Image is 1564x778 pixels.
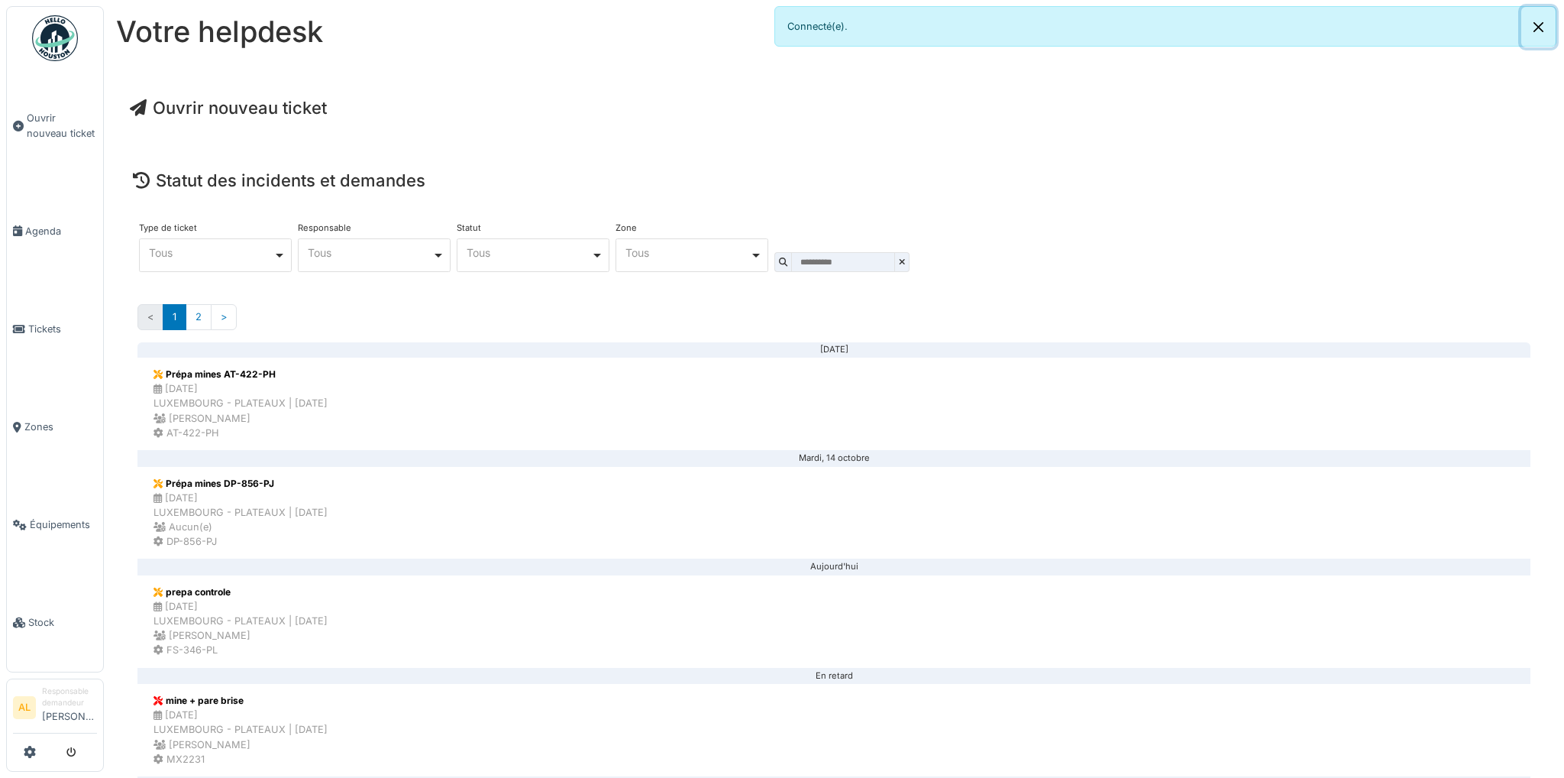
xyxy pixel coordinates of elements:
button: Close [1521,7,1556,47]
a: Zones [7,378,103,476]
div: mine + pare brise [153,694,328,708]
a: Agenda [7,182,103,280]
a: mine + pare brise [DATE]LUXEMBOURG - PLATEAUX | [DATE] [PERSON_NAME] MX2231 [137,683,1530,777]
a: AL Responsable demandeur[PERSON_NAME] [13,686,97,734]
a: Tickets [7,280,103,378]
span: Agenda [25,224,97,238]
div: Mardi, 14 octobre [150,458,1518,459]
a: Prépa mines DP-856-PJ [DATE]LUXEMBOURG - PLATEAUX | [DATE] Aucun(e) DP-856-PJ [137,466,1530,560]
span: Équipements [30,517,97,532]
div: Responsable demandeur [42,686,97,709]
div: [DATE] LUXEMBOURG - PLATEAUX | [DATE] Aucun(e) [153,491,328,535]
a: prepa controle [DATE]LUXEMBOURG - PLATEAUX | [DATE] [PERSON_NAME] FS-346-PL [137,575,1530,669]
h4: Statut des incidents et demandes [133,170,1535,190]
div: [DATE] LUXEMBOURG - PLATEAUX | [DATE] [PERSON_NAME] [153,381,328,426]
span: Stock [28,615,97,630]
div: Tous [467,248,591,257]
a: 1 [163,304,186,329]
div: prepa controle [153,585,328,599]
a: Ouvrir nouveau ticket [130,98,327,118]
a: 2 [186,304,212,329]
label: Statut [457,224,481,232]
div: MX2231 [153,752,328,767]
label: Type de ticket [139,224,197,232]
li: AL [13,696,36,719]
span: Tickets [28,322,97,336]
div: Prépa mines AT-422-PH [153,368,328,381]
div: Tous [149,248,273,257]
div: DP-856-PJ [153,534,328,549]
label: Responsable [298,224,351,232]
nav: Pages [137,304,1530,342]
a: Suivant [211,304,237,329]
div: [DATE] [150,349,1518,351]
img: Badge_color-CXgf-gQk.svg [32,15,78,61]
a: Stock [7,574,103,672]
div: Tous [308,248,432,257]
a: Ouvrir nouveau ticket [7,70,103,182]
span: Zones [24,420,97,434]
span: Ouvrir nouveau ticket [27,111,97,140]
div: [DATE] LUXEMBOURG - PLATEAUX | [DATE] [PERSON_NAME] [153,708,328,752]
div: FS-346-PL [153,643,328,657]
div: En retard [150,676,1518,677]
a: Équipements [7,476,103,574]
div: Tous [625,248,750,257]
a: Prépa mines AT-422-PH [DATE]LUXEMBOURG - PLATEAUX | [DATE] [PERSON_NAME] AT-422-PH [137,357,1530,451]
label: Zone [616,224,637,232]
div: [DATE] LUXEMBOURG - PLATEAUX | [DATE] [PERSON_NAME] [153,599,328,643]
div: Connecté(e). [774,6,1556,47]
div: Prépa mines DP-856-PJ [153,477,328,491]
div: AT-422-PH [153,426,328,440]
div: Aujourd'hui [150,566,1518,568]
li: [PERSON_NAME] [42,686,97,730]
